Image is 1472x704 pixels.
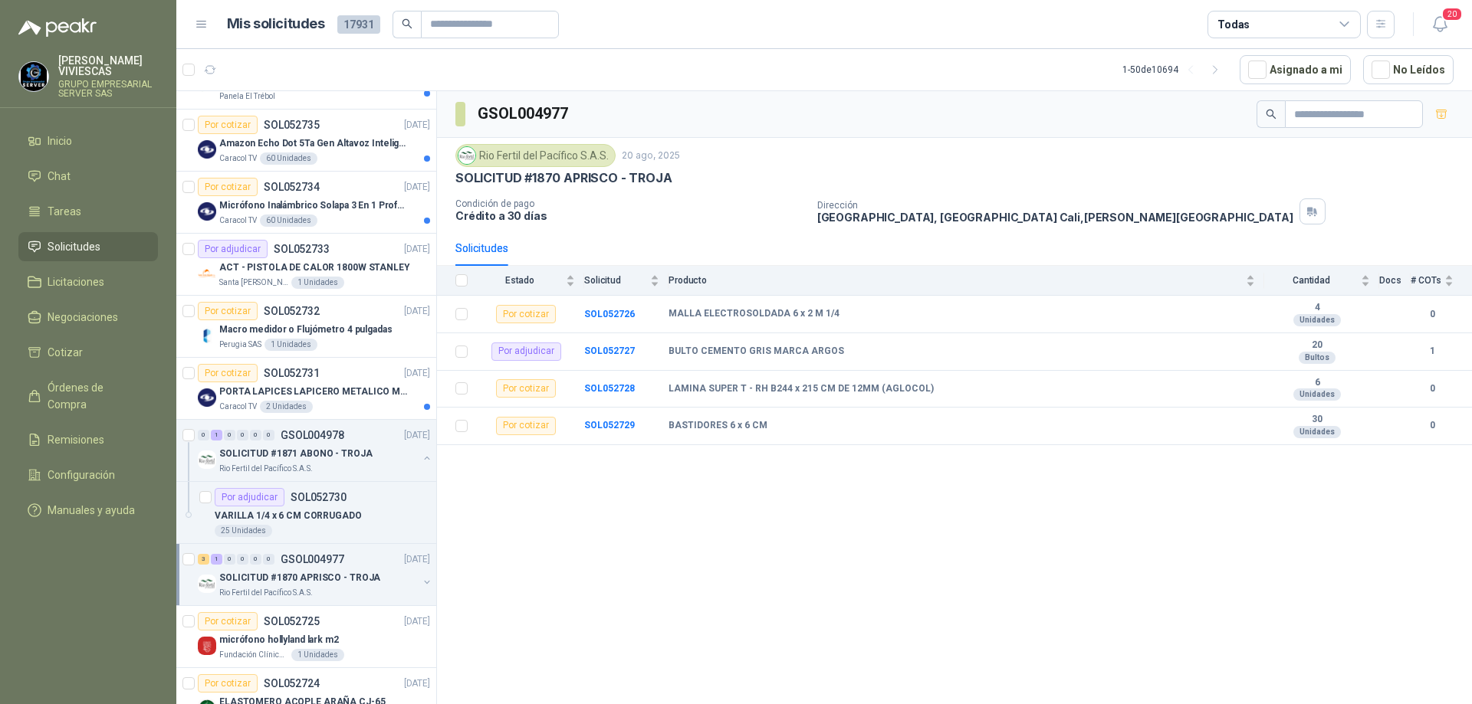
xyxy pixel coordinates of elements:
[198,302,258,320] div: Por cotizar
[478,102,570,126] h3: GSOL004977
[18,425,158,454] a: Remisiones
[1411,381,1454,396] b: 0
[584,383,635,394] a: SOL052728
[198,364,258,382] div: Por cotizar
[1240,55,1351,84] button: Asignado a mi
[496,379,556,398] div: Por cotizar
[48,168,71,185] span: Chat
[48,431,104,448] span: Remisiones
[458,147,475,164] img: Company Logo
[404,676,430,691] p: [DATE]
[215,509,362,523] p: VARILLA 1/4 x 6 CM CORRUGADO
[1411,266,1472,296] th: # COTs
[584,309,635,319] a: SOL052726
[215,488,284,506] div: Por adjudicar
[219,277,288,289] p: Santa [PERSON_NAME]
[227,13,325,35] h1: Mis solicitudes
[491,342,561,361] div: Por adjudicar
[215,525,272,537] div: 25 Unidades
[669,266,1264,296] th: Producto
[219,339,261,351] p: Perugia SAS
[211,554,222,565] div: 1
[198,612,258,630] div: Por cotizar
[48,203,81,220] span: Tareas
[48,273,104,290] span: Licitaciones
[584,345,635,356] b: SOL052727
[219,136,410,151] p: Amazon Echo Dot 5Ta Gen Altavoz Inteligente Alexa Azul
[198,202,216,221] img: Company Logo
[1411,418,1454,433] b: 0
[48,502,135,519] span: Manuales y ayuda
[237,430,248,440] div: 0
[1264,339,1370,352] b: 20
[250,554,261,565] div: 0
[198,550,433,599] a: 3 1 0 0 0 0 GSOL004977[DATE] Company LogoSOLICITUD #1870 APRISCO - TROJARio Fertil del Pacífico S...
[198,116,258,134] div: Por cotizar
[48,467,115,483] span: Configuración
[18,460,158,490] a: Configuración
[669,308,839,320] b: MALLA ELECTROSOLDADA 6 x 2 M 1/4
[18,338,158,367] a: Cotizar
[817,200,1293,211] p: Dirección
[48,344,83,361] span: Cotizar
[1293,388,1341,401] div: Unidades
[402,18,412,29] span: search
[584,420,635,431] a: SOL052729
[48,309,118,326] span: Negociaciones
[337,15,380,34] span: 17931
[219,447,373,461] p: SOLICITUD #1871 ABONO - TROJA
[18,18,97,37] img: Logo peakr
[455,170,672,186] p: SOLICITUD #1870 APRISCO - TROJA
[198,637,216,655] img: Company Logo
[669,383,934,395] b: LAMINA SUPER T - RH B244 x 215 CM DE 12MM (AGLOCOL)
[1411,275,1441,286] span: # COTs
[18,197,158,226] a: Tareas
[58,80,158,98] p: GRUPO EMPRESARIAL SERVER SAS
[198,674,258,693] div: Por cotizar
[176,358,436,420] a: Por cotizarSOL052731[DATE] Company LogoPORTA LAPICES LAPICERO METALICO MALLA. IGUALES A LOS DEL L...
[404,118,430,133] p: [DATE]
[198,326,216,345] img: Company Logo
[1363,55,1454,84] button: No Leídos
[1411,344,1454,359] b: 1
[260,214,317,227] div: 60 Unidades
[219,323,393,337] p: Macro medidor o Flujómetro 4 pulgadas
[224,554,235,565] div: 0
[58,55,158,77] p: [PERSON_NAME] VIVIESCAS
[1264,302,1370,314] b: 4
[198,430,209,440] div: 0
[176,234,436,296] a: Por adjudicarSOL052733[DATE] Company LogoACT - PISTOLA DE CALOR 1800W STANLEYSanta [PERSON_NAME]1...
[291,277,344,289] div: 1 Unidades
[18,232,158,261] a: Solicitudes
[198,426,433,475] a: 0 1 0 0 0 0 GSOL004978[DATE] Company LogoSOLICITUD #1871 ABONO - TROJARio Fertil del Pacífico S.A.S.
[18,373,158,419] a: Órdenes de Compra
[263,554,274,565] div: 0
[198,264,216,283] img: Company Logo
[455,240,508,257] div: Solicitudes
[18,162,158,191] a: Chat
[1264,266,1379,296] th: Cantidad
[584,275,647,286] span: Solicitud
[264,306,320,316] p: SOL052732
[264,120,320,130] p: SOL052735
[1426,11,1454,38] button: 20
[176,296,436,358] a: Por cotizarSOL052732[DATE] Company LogoMacro medidor o Flujómetro 4 pulgadasPerugia SAS1 Unidades
[1264,275,1358,286] span: Cantidad
[496,417,556,435] div: Por cotizar
[211,430,222,440] div: 1
[18,126,158,156] a: Inicio
[264,368,320,378] p: SOL052731
[237,554,248,565] div: 0
[669,420,767,432] b: BASTIDORES 6 x 6 CM
[264,678,320,689] p: SOL052724
[669,345,844,358] b: BULTO CEMENTO GRIS MARCA ARGOS
[219,463,313,475] p: Rio Fertil del Pacífico S.A.S.
[1122,57,1227,82] div: 1 - 50 de 10694
[198,554,209,565] div: 3
[1293,426,1341,438] div: Unidades
[219,633,339,647] p: micrófono hollyland lark m2
[219,649,288,661] p: Fundación Clínica Shaio
[219,90,275,103] p: Panela El Trébol
[291,649,344,661] div: 1 Unidades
